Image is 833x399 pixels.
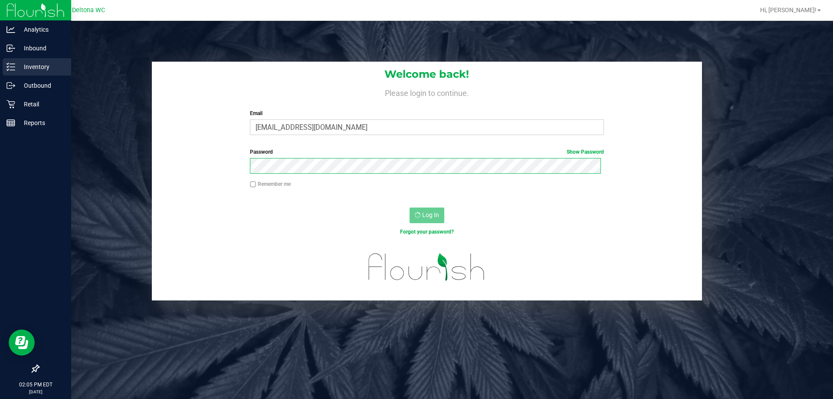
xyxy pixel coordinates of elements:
span: Deltona WC [72,7,105,14]
p: [DATE] [4,389,67,395]
inline-svg: Inbound [7,44,15,53]
span: Log In [422,211,439,218]
inline-svg: Analytics [7,25,15,34]
label: Remember me [250,180,291,188]
p: Inbound [15,43,67,53]
h1: Welcome back! [152,69,702,80]
a: Forgot your password? [400,229,454,235]
input: Remember me [250,181,256,188]
a: Show Password [567,149,604,155]
button: Log In [410,208,444,223]
span: Password [250,149,273,155]
p: 02:05 PM EDT [4,381,67,389]
iframe: Resource center [9,330,35,356]
p: Reports [15,118,67,128]
inline-svg: Outbound [7,81,15,90]
label: Email [250,109,603,117]
h4: Please login to continue. [152,87,702,97]
p: Outbound [15,80,67,91]
inline-svg: Retail [7,100,15,109]
inline-svg: Reports [7,119,15,127]
inline-svg: Inventory [7,63,15,71]
span: Hi, [PERSON_NAME]! [760,7,817,13]
p: Analytics [15,24,67,35]
img: flourish_logo.svg [358,245,495,289]
p: Inventory [15,62,67,72]
p: Retail [15,99,67,109]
